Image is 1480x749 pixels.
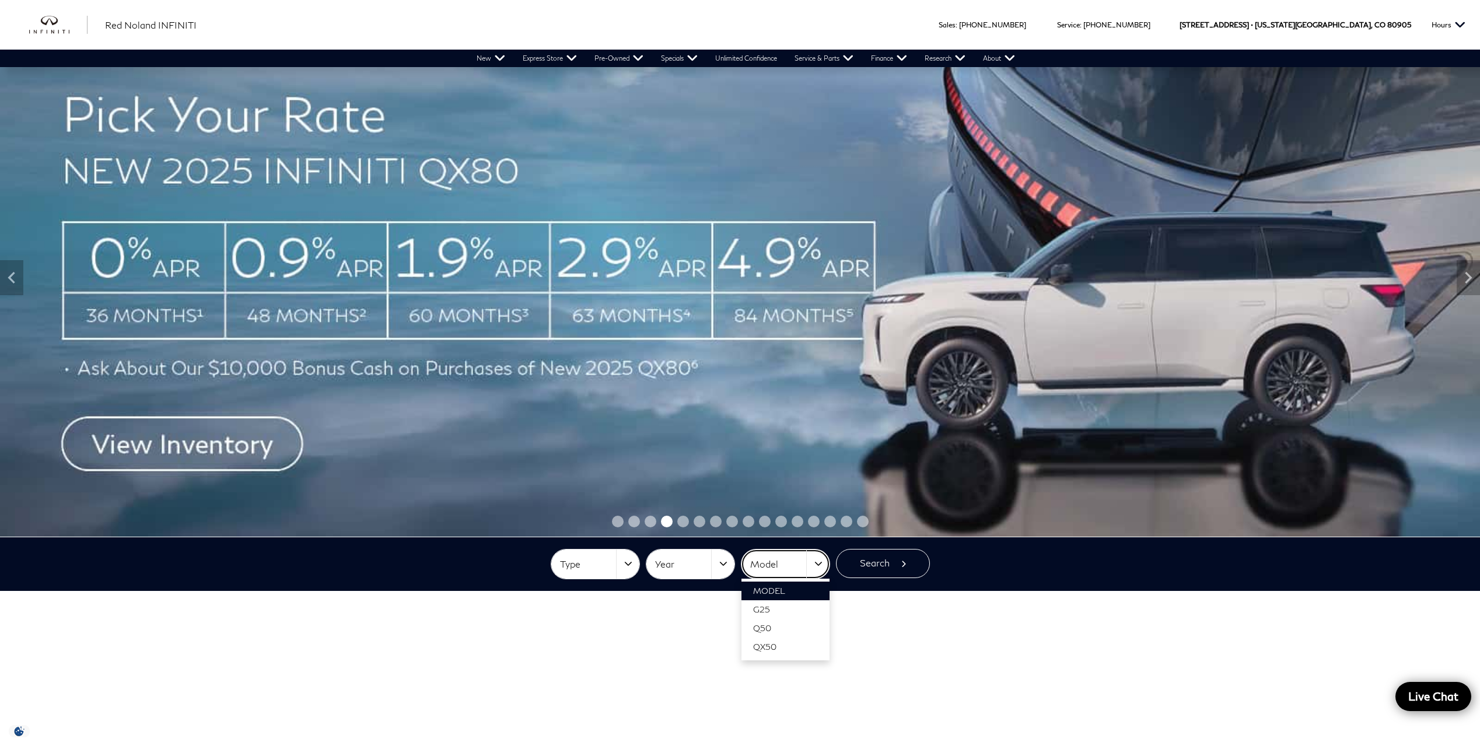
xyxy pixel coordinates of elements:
span: Go to slide 11 [775,516,787,527]
span: QX50 [753,642,776,652]
span: Go to slide 7 [710,516,722,527]
a: infiniti [29,16,88,34]
span: Go to slide 3 [645,516,656,527]
a: Pre-Owned [586,50,652,67]
span: Go to slide 4 [661,516,673,527]
a: New [468,50,514,67]
nav: Main Navigation [468,50,1024,67]
span: G25 [753,604,770,614]
section: Click to Open Cookie Consent Modal [6,725,33,737]
span: Go to slide 2 [628,516,640,527]
span: Go to slide 5 [677,516,689,527]
a: Research [916,50,974,67]
span: Model [750,555,806,574]
span: Service [1057,20,1080,29]
a: [STREET_ADDRESS] • [US_STATE][GEOGRAPHIC_DATA], CO 80905 [1180,20,1411,29]
img: INFINITI [29,16,88,34]
span: Sales [939,20,956,29]
span: Go to slide 9 [743,516,754,527]
span: Red Noland INFINITI [105,19,197,30]
span: Model [753,586,785,596]
span: Go to slide 12 [792,516,803,527]
a: Unlimited Confidence [706,50,786,67]
span: Go to slide 6 [694,516,705,527]
a: [PHONE_NUMBER] [959,20,1026,29]
span: Go to slide 10 [759,516,771,527]
img: Opt-Out Icon [6,725,33,737]
span: Go to slide 16 [857,516,869,527]
span: Go to slide 14 [824,516,836,527]
a: Live Chat [1395,682,1471,711]
a: Express Store [514,50,586,67]
span: : [956,20,957,29]
span: Q50 [753,623,771,633]
a: Red Noland INFINITI [105,18,197,32]
a: [PHONE_NUMBER] [1083,20,1150,29]
button: Type [551,549,639,579]
span: Live Chat [1402,689,1464,703]
a: Specials [652,50,706,67]
span: Year [655,555,711,574]
span: Go to slide 1 [612,516,624,527]
span: Go to slide 13 [808,516,820,527]
button: Model [741,549,830,579]
span: Go to slide 8 [726,516,738,527]
div: Next [1457,260,1480,295]
a: Service & Parts [786,50,862,67]
button: Search [836,549,930,578]
a: Finance [862,50,916,67]
span: Type [560,555,616,574]
button: Year [646,549,734,579]
span: : [1080,20,1082,29]
span: Go to slide 15 [841,516,852,527]
a: About [974,50,1024,67]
